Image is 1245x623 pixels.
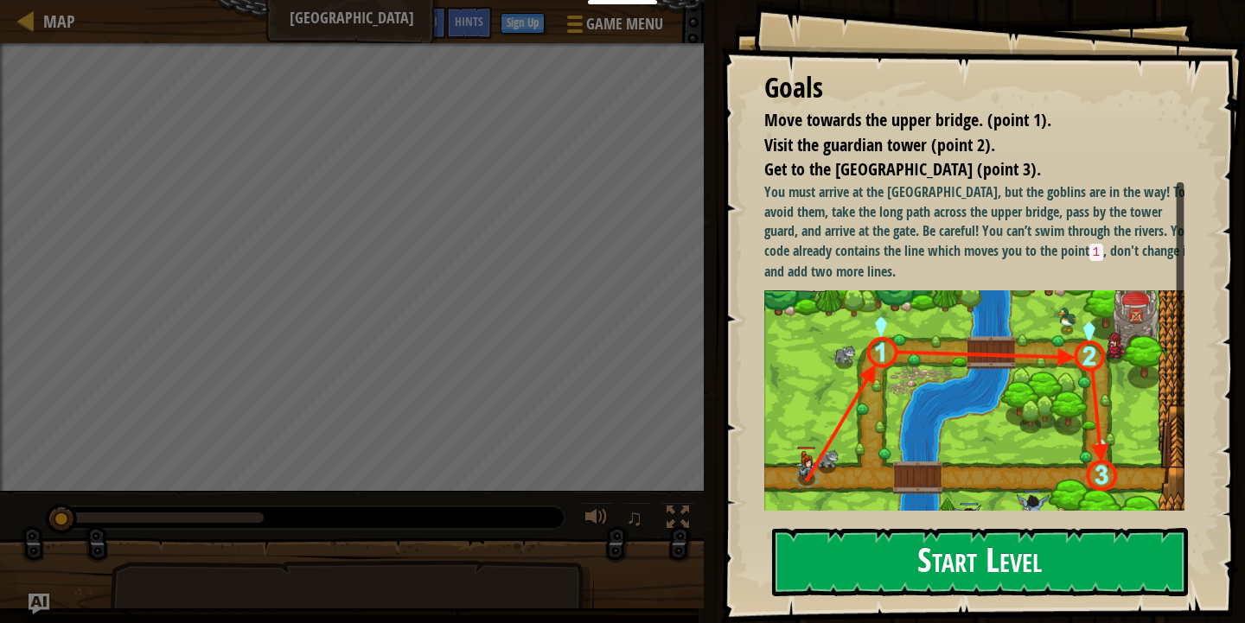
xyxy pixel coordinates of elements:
button: ♫ [622,502,652,537]
button: Sign Up [501,13,545,34]
button: Game Menu [553,7,674,48]
li: Get to the town gate (point 3). [743,157,1180,182]
li: Move towards the upper bridge. (point 1). [743,108,1180,133]
button: Ask AI [399,7,446,39]
div: Goals [764,68,1184,108]
button: Adjust volume [579,502,614,537]
span: Ask AI [408,13,437,29]
span: Move towards the upper bridge. (point 1). [764,108,1051,131]
button: Start Level [772,528,1188,596]
span: Game Menu [586,13,663,35]
span: Visit the guardian tower (point 2). [764,133,995,156]
span: Get to the [GEOGRAPHIC_DATA] (point 3). [764,157,1041,181]
li: Visit the guardian tower (point 2). [743,133,1180,158]
img: Old town road [764,290,1197,562]
button: Toggle fullscreen [661,502,695,537]
span: ♫ [626,505,643,531]
code: 1 [1089,244,1104,261]
span: Hints [455,13,483,29]
span: Map [43,10,75,33]
button: Ask AI [29,594,49,614]
a: Map [35,10,75,33]
p: You must arrive at the [GEOGRAPHIC_DATA], but the goblins are in the way! To avoid them, take the... [764,182,1197,282]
